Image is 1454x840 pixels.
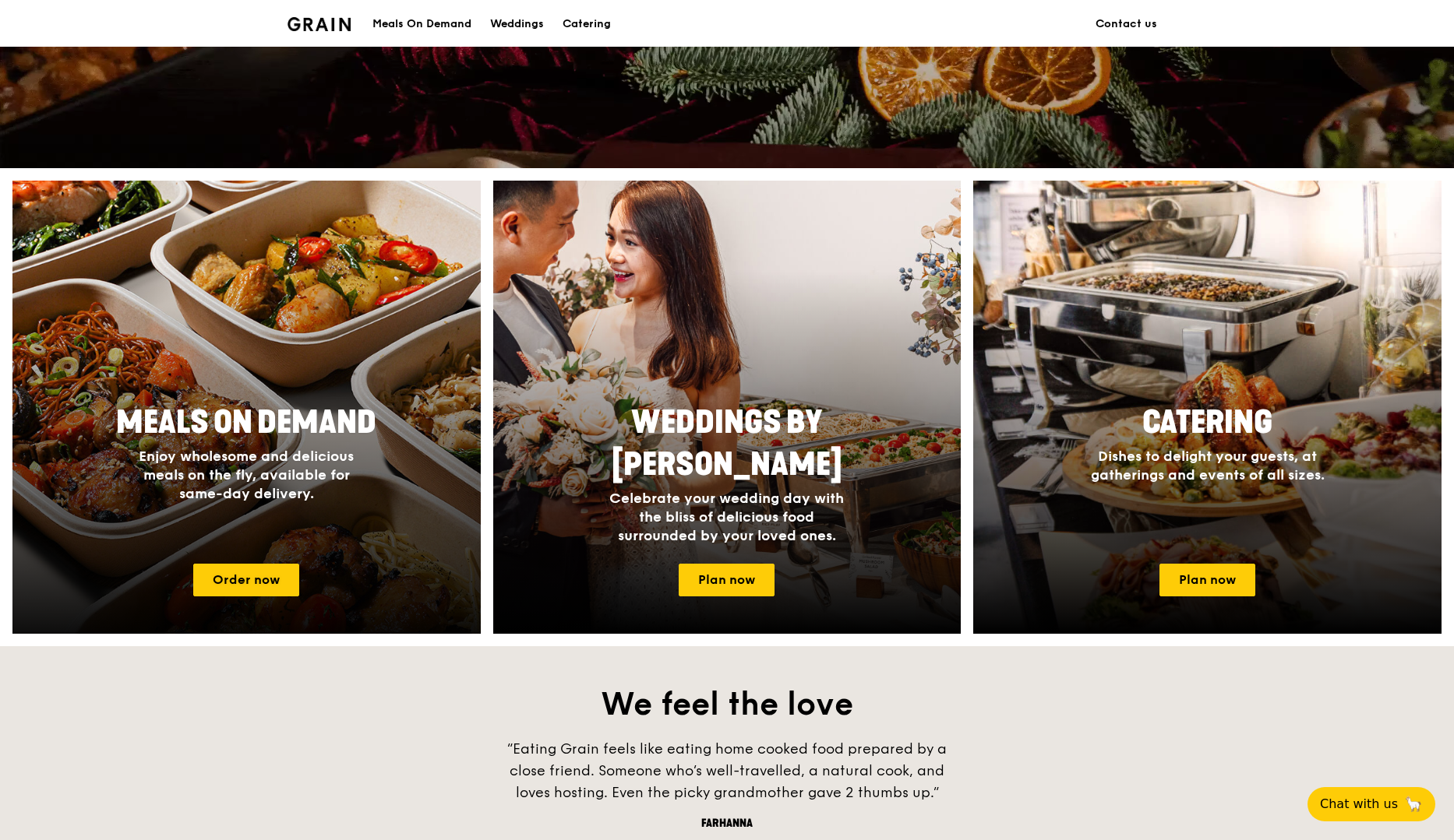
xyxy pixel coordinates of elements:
[493,816,961,831] div: Farhanna
[612,404,842,483] span: Weddings by [PERSON_NAME]
[1320,795,1398,814] span: Chat with us
[493,181,962,634] a: Weddings by [PERSON_NAME]Celebrate your wedding day with the bliss of delicious food surrounded b...
[679,564,775,596] a: Plan now
[563,1,611,47] div: Catering
[12,181,481,634] a: Meals On DemandEnjoy wholesome and delicious meals on the fly, available for same-day delivery.Or...
[193,564,299,596] a: Order now
[493,738,961,803] div: “Eating Grain feels like eating home cooked food prepared by a close friend. Someone who’s well-t...
[1142,404,1272,441] span: Catering
[116,404,376,441] span: Meals On Demand
[973,181,1442,634] a: CateringDishes to delight your guests, at gatherings and events of all sizes.Plan now
[609,490,844,544] span: Celebrate your wedding day with the bliss of delicious food surrounded by your loved ones.
[1404,795,1423,814] span: 🦙
[481,1,553,47] a: Weddings
[1086,1,1166,47] a: Contact us
[490,1,544,47] div: Weddings
[372,1,471,47] div: Meals On Demand
[1091,448,1325,483] span: Dishes to delight your guests, at gatherings and events of all sizes.
[139,448,354,502] span: Enjoy wholesome and delicious meals on the fly, available for same-day delivery.
[1308,787,1435,821] button: Chat with us🦙
[553,1,620,47] a: Catering
[1159,564,1255,596] a: Plan now
[493,181,962,634] img: weddings-card.4f3003b8.jpg
[288,17,351,31] img: Grain
[973,181,1442,634] img: catering-card.e1cfaf3e.jpg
